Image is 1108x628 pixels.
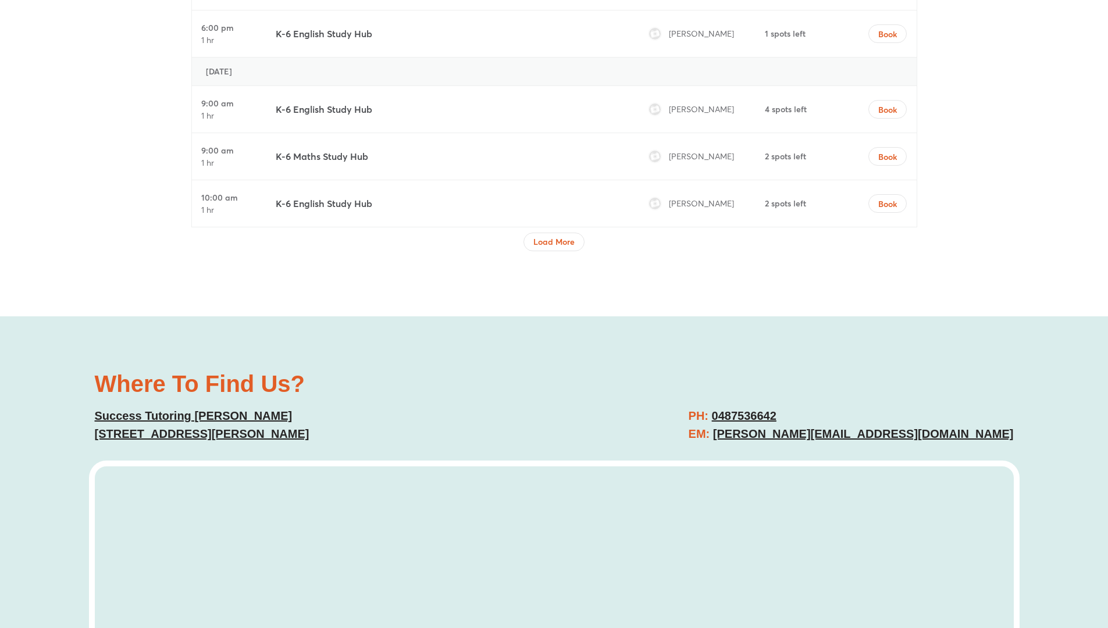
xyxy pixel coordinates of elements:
a: Success Tutoring [PERSON_NAME][STREET_ADDRESS][PERSON_NAME] [95,409,309,440]
a: [PERSON_NAME][EMAIL_ADDRESS][DOMAIN_NAME] [713,427,1014,440]
h2: Where To Find Us? [95,372,543,395]
a: 0487536642 [712,409,776,422]
iframe: Chat Widget [909,497,1108,628]
span: PH: [689,409,708,422]
span: EM: [689,427,710,440]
